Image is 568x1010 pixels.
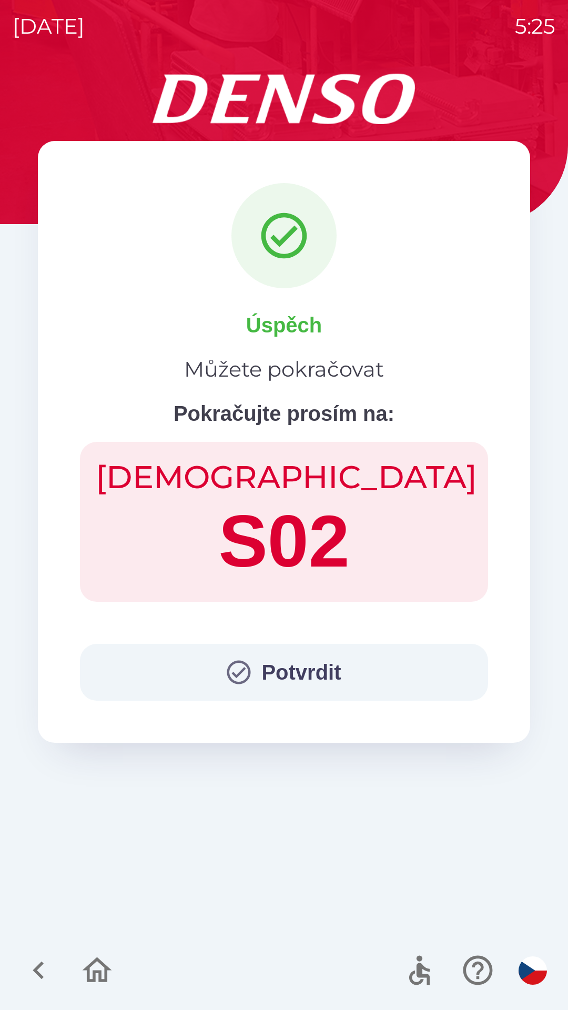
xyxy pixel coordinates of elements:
h1: S02 [96,497,472,586]
img: Logo [38,74,530,124]
p: [DATE] [13,11,85,42]
h2: [DEMOGRAPHIC_DATA] [96,458,472,497]
button: Potvrdit [80,644,488,701]
p: Úspěch [246,309,322,341]
img: cs flag [519,956,547,985]
p: Můžete pokračovat [184,353,384,385]
p: Pokračujte prosím na: [174,398,394,429]
p: 5:25 [515,11,555,42]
